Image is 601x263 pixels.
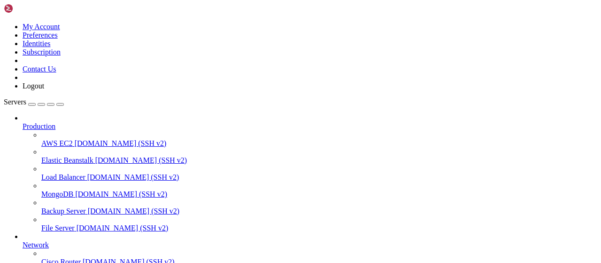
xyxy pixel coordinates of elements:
[75,139,167,147] span: [DOMAIN_NAME] (SSH v2)
[41,165,597,182] li: Load Balancer [DOMAIN_NAME] (SSH v2)
[23,23,60,31] a: My Account
[4,4,58,13] img: Shellngn
[77,224,169,232] span: [DOMAIN_NAME] (SSH v2)
[41,131,597,148] li: AWS EC2 [DOMAIN_NAME] (SSH v2)
[4,98,64,106] a: Servers
[41,156,93,164] span: Elastic Beanstalk
[41,207,86,215] span: Backup Server
[41,207,597,215] a: Backup Server [DOMAIN_NAME] (SSH v2)
[23,48,61,56] a: Subscription
[23,65,56,73] a: Contact Us
[4,98,26,106] span: Servers
[41,182,597,199] li: MongoDB [DOMAIN_NAME] (SSH v2)
[23,241,49,249] span: Network
[41,224,75,232] span: File Server
[95,156,187,164] span: [DOMAIN_NAME] (SSH v2)
[23,122,55,130] span: Production
[75,190,167,198] span: [DOMAIN_NAME] (SSH v2)
[41,139,73,147] span: AWS EC2
[88,207,180,215] span: [DOMAIN_NAME] (SSH v2)
[41,139,597,148] a: AWS EC2 [DOMAIN_NAME] (SSH v2)
[41,215,597,232] li: File Server [DOMAIN_NAME] (SSH v2)
[41,190,597,199] a: MongoDB [DOMAIN_NAME] (SSH v2)
[23,82,44,90] a: Logout
[23,31,58,39] a: Preferences
[23,114,597,232] li: Production
[41,173,597,182] a: Load Balancer [DOMAIN_NAME] (SSH v2)
[23,241,597,249] a: Network
[41,224,597,232] a: File Server [DOMAIN_NAME] (SSH v2)
[23,122,597,131] a: Production
[87,173,179,181] span: [DOMAIN_NAME] (SSH v2)
[41,190,73,198] span: MongoDB
[41,148,597,165] li: Elastic Beanstalk [DOMAIN_NAME] (SSH v2)
[41,173,85,181] span: Load Balancer
[41,156,597,165] a: Elastic Beanstalk [DOMAIN_NAME] (SSH v2)
[23,40,51,48] a: Identities
[41,199,597,215] li: Backup Server [DOMAIN_NAME] (SSH v2)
